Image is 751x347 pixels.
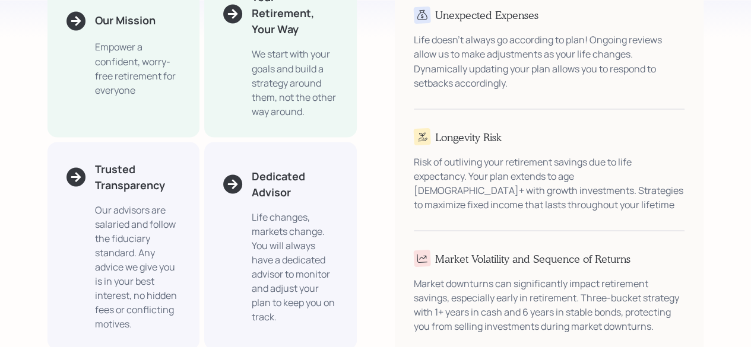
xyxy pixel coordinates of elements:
h4: Market Volatility and Sequence of Returns [435,252,630,265]
div: Life changes, markets change. You will always have a dedicated advisor to monitor and adjust your... [252,209,337,323]
div: Market downturns can significantly impact retirement savings, especially early in retirement. Thr... [414,276,685,333]
div: Risk of outliving your retirement savings due to life expectancy. Your plan extends to age [DEMOG... [414,154,685,211]
div: Our advisors are salaried and follow the fiduciary standard. Any advice we give you is in your be... [95,202,180,330]
h4: Unexpected Expenses [435,9,538,22]
div: Life doesn't always go according to plan! Ongoing reviews allow us to make adjustments as your li... [414,33,685,90]
div: We start with your goals and build a strategy around them, not the other way around. [252,47,337,118]
b: Trusted Transparency [95,161,165,192]
h4: Longevity Risk [435,130,502,144]
b: Our Mission [95,13,156,27]
div: Empower a confident, worry-free retirement for everyone [95,40,180,97]
b: Dedicated Advisor [252,168,305,199]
